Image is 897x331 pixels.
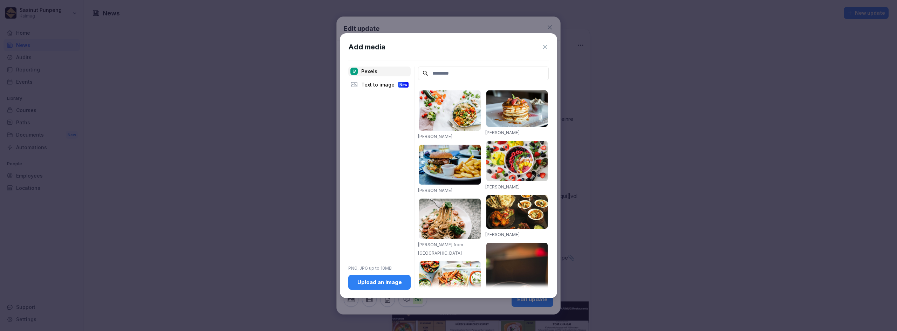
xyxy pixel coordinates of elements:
[350,68,358,75] img: pexels.png
[486,195,548,229] img: pexels-photo-958545.jpeg
[398,82,409,88] div: New
[348,42,385,52] h1: Add media
[419,261,481,307] img: pexels-photo-1640772.jpeg
[485,184,520,189] a: [PERSON_NAME]
[348,265,411,271] p: PNG, JPG up to 10MB
[418,242,463,256] a: [PERSON_NAME] from [GEOGRAPHIC_DATA]
[354,278,405,286] div: Upload an image
[348,275,411,290] button: Upload an image
[348,67,411,76] div: Pexels
[419,145,481,185] img: pexels-photo-70497.jpeg
[419,90,481,131] img: pexels-photo-1640777.jpeg
[418,188,452,193] a: [PERSON_NAME]
[486,90,548,127] img: pexels-photo-376464.jpeg
[348,80,411,90] div: Text to image
[418,134,452,139] a: [PERSON_NAME]
[485,130,520,135] a: [PERSON_NAME]
[419,199,481,239] img: pexels-photo-1279330.jpeg
[485,232,520,237] a: [PERSON_NAME]
[486,141,548,181] img: pexels-photo-1099680.jpeg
